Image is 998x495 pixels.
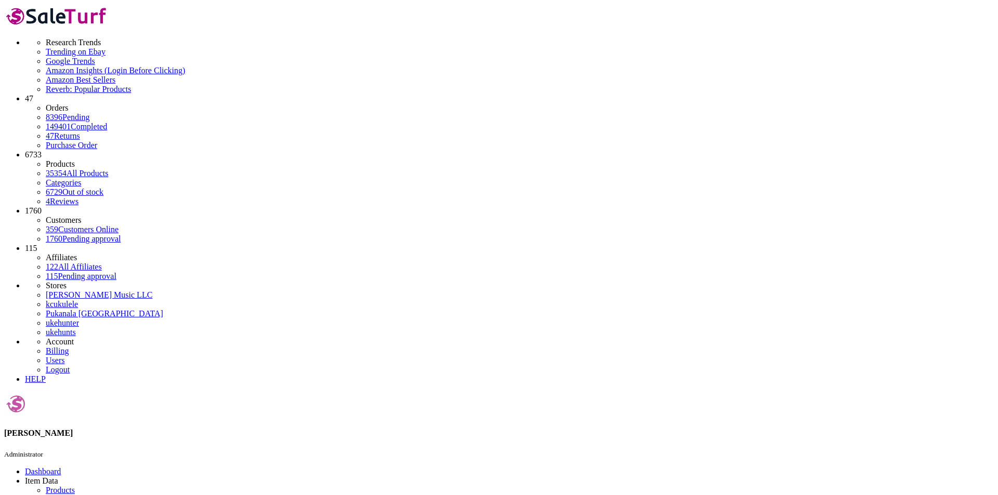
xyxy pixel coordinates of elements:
li: Research Trends [46,38,994,47]
span: 47 [46,131,54,140]
a: Dashboard [25,467,61,476]
a: 35354All Products [46,169,108,178]
a: Billing [46,346,69,355]
a: kcukulele [46,300,78,309]
a: Purchase Order [46,141,97,150]
span: 35354 [46,169,67,178]
span: 6729 [46,188,62,196]
small: Administrator [4,450,43,458]
a: Google Trends [46,57,994,66]
span: 359 [46,225,58,234]
span: 47 [25,94,33,103]
a: 4Reviews [46,197,78,206]
span: 4 [46,197,50,206]
a: Reverb: Popular Products [46,85,994,94]
a: Amazon Best Sellers [46,75,994,85]
h4: [PERSON_NAME] [4,429,994,438]
li: Orders [46,103,994,113]
a: 8396Pending [46,113,994,122]
a: 1760Pending approval [46,234,121,243]
a: 149401Completed [46,122,107,131]
a: Categories [46,178,81,187]
li: Products [46,159,994,169]
span: 115 [25,244,37,252]
a: [PERSON_NAME] Music LLC [46,290,152,299]
span: 122 [46,262,58,271]
li: Account [46,337,994,346]
a: 6729Out of stock [46,188,103,196]
a: 115Pending approval [46,272,116,280]
span: 6733 [25,150,42,159]
a: Logout [46,365,70,374]
span: 1760 [25,206,42,215]
span: 1760 [46,234,62,243]
li: Stores [46,281,994,290]
a: HELP [25,374,46,383]
a: Pukanala [GEOGRAPHIC_DATA] [46,309,163,318]
a: 359Customers Online [46,225,119,234]
a: Amazon Insights (Login Before Clicking) [46,66,994,75]
li: Affiliates [46,253,994,262]
span: Item Data [25,476,58,485]
span: 8396 [46,113,62,122]
a: ukehunts [46,328,76,337]
span: 115 [46,272,58,280]
a: Products [46,486,75,494]
a: Users [46,356,64,365]
span: 149401 [46,122,71,131]
a: ukehunter [46,318,79,327]
a: 47Returns [46,131,80,140]
a: 122All Affiliates [46,262,102,271]
img: Andy Gough [4,392,28,416]
li: Customers [46,216,994,225]
img: SaleTurf [4,4,110,28]
a: Trending on Ebay [46,47,994,57]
